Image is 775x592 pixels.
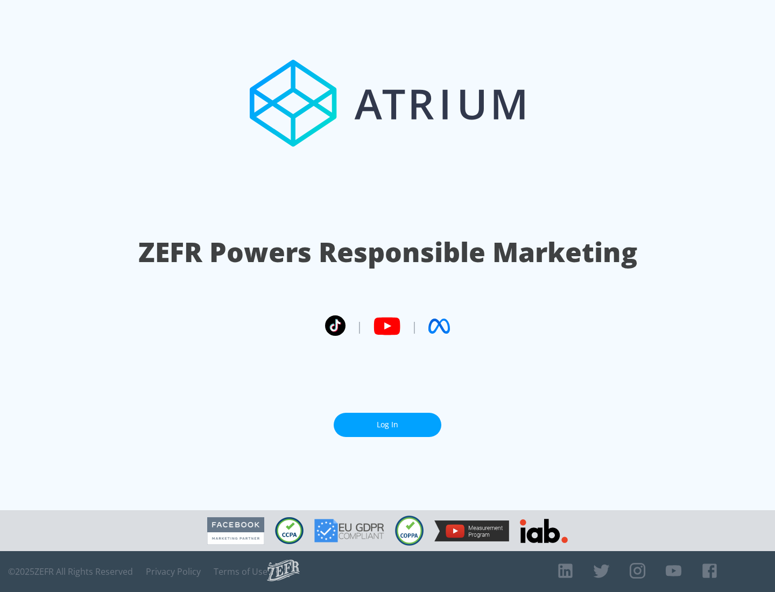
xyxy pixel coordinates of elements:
img: COPPA Compliant [395,516,424,546]
img: Facebook Marketing Partner [207,517,264,545]
h1: ZEFR Powers Responsible Marketing [138,234,637,271]
img: IAB [520,519,568,543]
a: Terms of Use [214,566,267,577]
span: | [356,318,363,334]
span: © 2025 ZEFR All Rights Reserved [8,566,133,577]
a: Log In [334,413,441,437]
img: CCPA Compliant [275,517,304,544]
img: YouTube Measurement Program [434,520,509,541]
a: Privacy Policy [146,566,201,577]
span: | [411,318,418,334]
img: GDPR Compliant [314,519,384,542]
